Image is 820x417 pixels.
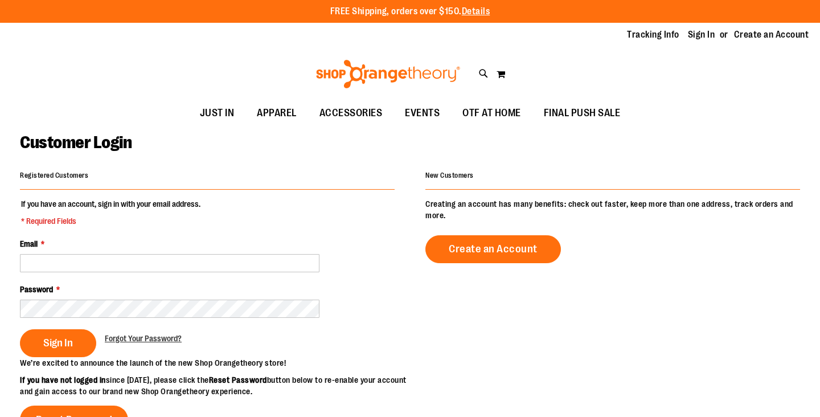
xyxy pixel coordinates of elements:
[405,100,440,126] span: EVENTS
[532,100,632,126] a: FINAL PUSH SALE
[393,100,451,126] a: EVENTS
[462,100,521,126] span: OTF AT HOME
[449,243,538,255] span: Create an Account
[425,198,800,221] p: Creating an account has many benefits: check out faster, keep more than one address, track orders...
[20,357,410,369] p: We’re excited to announce the launch of the new Shop Orangetheory store!
[21,215,200,227] span: * Required Fields
[451,100,532,126] a: OTF AT HOME
[308,100,394,126] a: ACCESSORIES
[20,285,53,294] span: Password
[314,60,462,88] img: Shop Orangetheory
[200,100,235,126] span: JUST IN
[20,329,96,357] button: Sign In
[319,100,383,126] span: ACCESSORIES
[257,100,297,126] span: APPAREL
[245,100,308,126] a: APPAREL
[20,239,38,248] span: Email
[20,375,106,385] strong: If you have not logged in
[105,333,182,344] a: Forgot Your Password?
[188,100,246,126] a: JUST IN
[20,374,410,397] p: since [DATE], please click the button below to re-enable your account and gain access to our bran...
[544,100,621,126] span: FINAL PUSH SALE
[20,198,202,227] legend: If you have an account, sign in with your email address.
[20,171,88,179] strong: Registered Customers
[105,334,182,343] span: Forgot Your Password?
[425,235,561,263] a: Create an Account
[462,6,490,17] a: Details
[627,28,679,41] a: Tracking Info
[209,375,267,385] strong: Reset Password
[688,28,715,41] a: Sign In
[425,171,474,179] strong: New Customers
[20,133,132,152] span: Customer Login
[43,337,73,349] span: Sign In
[734,28,809,41] a: Create an Account
[330,5,490,18] p: FREE Shipping, orders over $150.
